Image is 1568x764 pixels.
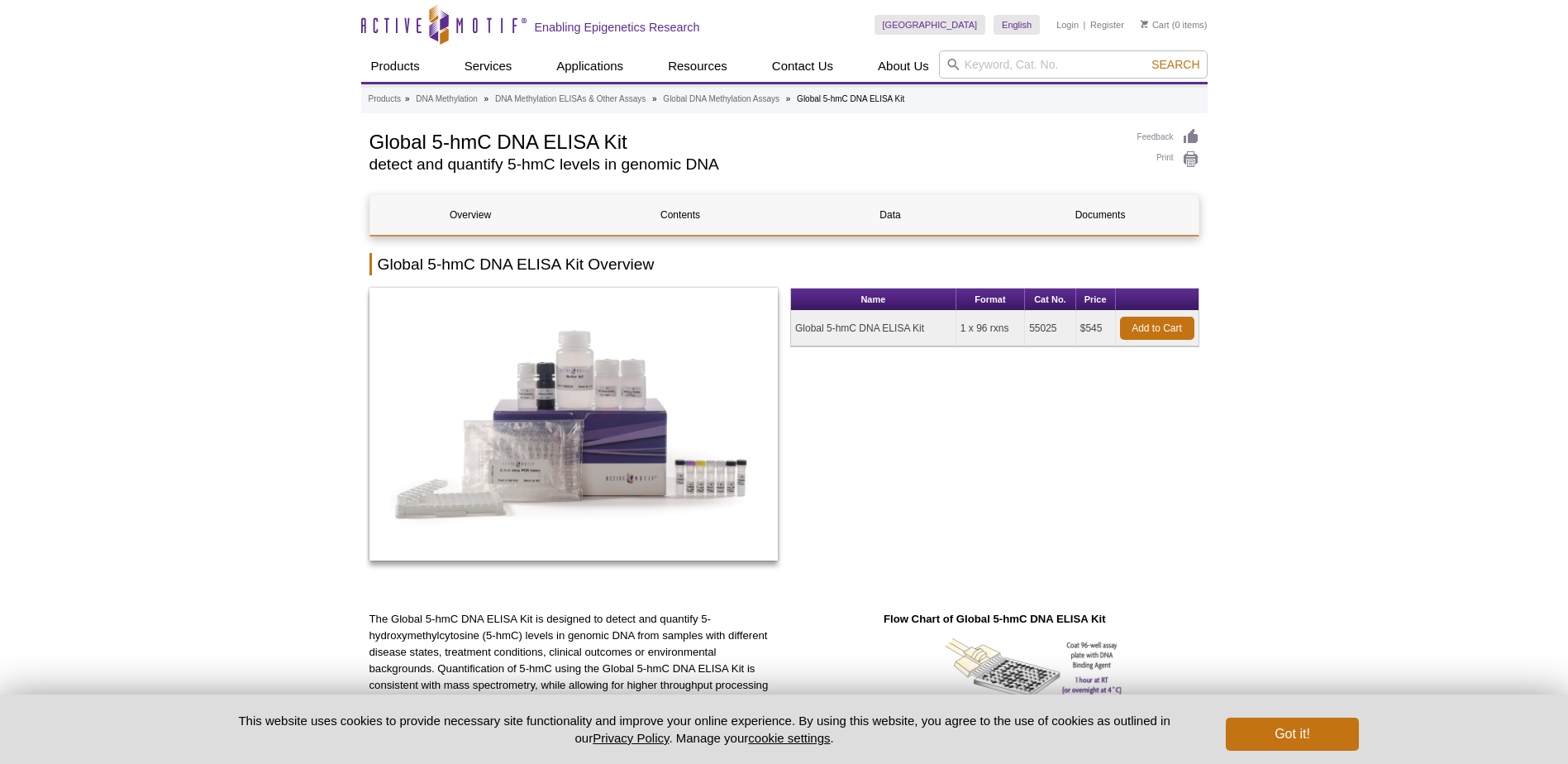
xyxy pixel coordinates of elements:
[786,94,791,103] li: »
[1025,311,1076,346] td: 55025
[1025,289,1076,311] th: Cat No.
[1084,15,1086,35] li: |
[210,712,1199,747] p: This website uses cookies to provide necessary site functionality and improve your online experie...
[658,50,737,82] a: Resources
[369,157,1121,172] h2: detect and quantify 5-hmC levels in genomic DNA
[748,731,830,745] button: cookie settings
[405,94,410,103] li: »
[1226,718,1358,751] button: Got it!
[868,50,939,82] a: About Us
[762,50,843,82] a: Contact Us
[875,15,986,35] a: [GEOGRAPHIC_DATA]
[663,92,779,107] a: Global DNA Methylation Assays
[416,92,477,107] a: DNA Methylation
[369,253,1199,275] h2: Global 5-hmC DNA ELISA Kit Overview
[791,289,956,311] th: Name
[956,311,1025,346] td: 1 x 96 rxns
[369,92,401,107] a: Products
[546,50,633,82] a: Applications
[1076,311,1116,346] td: $545
[939,50,1208,79] input: Keyword, Cat. No.
[369,611,779,710] p: The Global 5-hmC DNA ELISA Kit is designed to detect and quantify 5-hydroxymethylcytosine (5-hmC)...
[1137,150,1199,169] a: Print
[369,288,779,566] a: hMeDIP Kit
[1151,58,1199,71] span: Search
[535,20,700,35] h2: Enabling Epigenetics Research
[1146,57,1204,72] button: Search
[369,288,779,561] img: Glbal 5-hmC Kit
[1056,19,1079,31] a: Login
[956,289,1025,311] th: Format
[484,94,489,103] li: »
[790,195,991,235] a: Data
[495,92,646,107] a: DNA Methylation ELISAs & Other Assays
[994,15,1040,35] a: English
[652,94,657,103] li: »
[1141,20,1148,28] img: Your Cart
[1137,128,1199,146] a: Feedback
[791,311,956,346] td: Global 5-hmC DNA ELISA Kit
[455,50,522,82] a: Services
[1120,317,1194,340] a: Add to Cart
[1141,19,1170,31] a: Cart
[369,128,1121,153] h1: Global 5-hmC DNA ELISA Kit
[580,195,781,235] a: Contents
[370,195,571,235] a: Overview
[361,50,430,82] a: Products
[797,94,904,103] li: Global 5-hmC DNA ELISA Kit
[1000,195,1201,235] a: Documents
[1076,289,1116,311] th: Price
[1090,19,1124,31] a: Register
[593,731,669,745] a: Privacy Policy
[1141,15,1208,35] li: (0 items)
